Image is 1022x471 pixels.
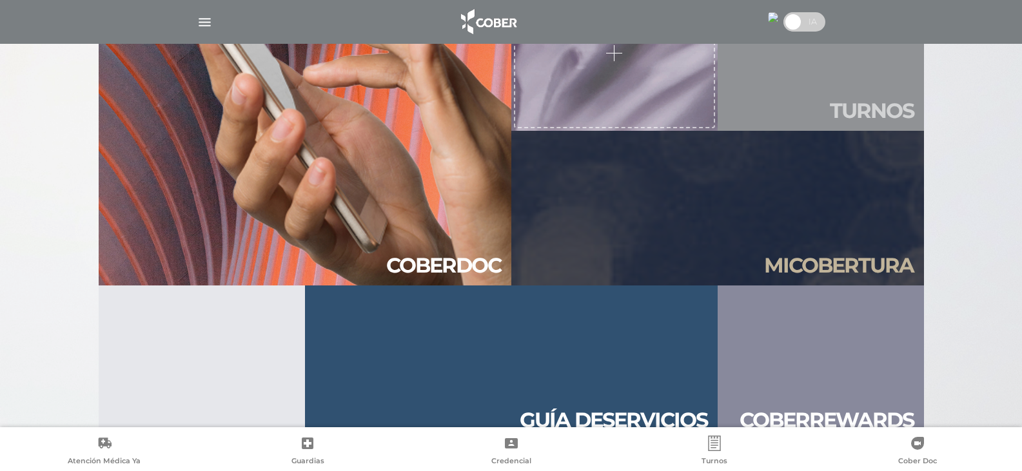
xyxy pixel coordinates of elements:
[511,131,924,285] a: Micobertura
[491,456,531,468] span: Credencial
[3,436,206,468] a: Atención Médica Ya
[718,285,924,440] a: Coberrewards
[764,253,914,278] h2: Mi cober tura
[898,456,937,468] span: Cober Doc
[454,6,522,37] img: logo_cober_home-white.png
[830,99,914,123] h2: Tur nos
[305,285,718,440] a: Guía deservicios
[206,436,409,468] a: Guardias
[68,456,141,468] span: Atención Médica Ya
[740,408,914,432] h2: Cober rewa rds
[520,408,707,432] h2: Guía de servicios
[613,436,816,468] a: Turnos
[409,436,613,468] a: Credencial
[768,12,778,23] img: 18177
[386,253,501,278] h2: Cober doc
[816,436,1019,468] a: Cober Doc
[197,14,213,30] img: Cober_menu-lines-white.svg
[291,456,324,468] span: Guardias
[702,456,727,468] span: Turnos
